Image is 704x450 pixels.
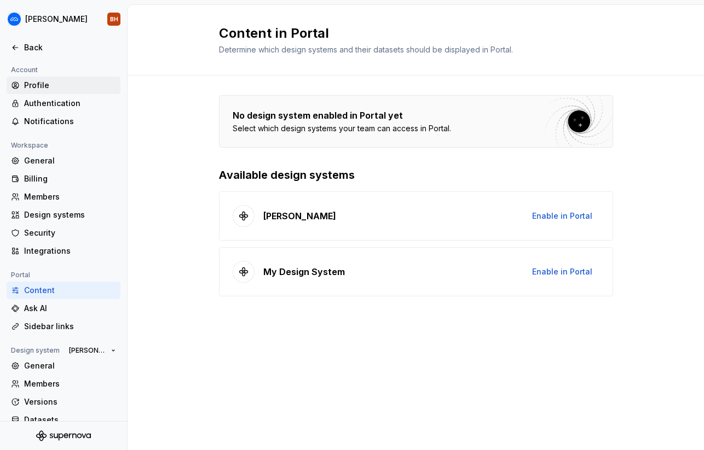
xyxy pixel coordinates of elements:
[7,242,120,260] a: Integrations
[263,209,336,223] p: [PERSON_NAME]
[7,95,120,112] a: Authentication
[263,265,345,278] p: My Design System
[525,206,599,226] button: Enable in Portal
[24,155,116,166] div: General
[7,411,120,429] a: Datasets
[24,80,116,91] div: Profile
[24,285,116,296] div: Content
[7,63,42,77] div: Account
[7,344,64,357] div: Design system
[24,303,116,314] div: Ask AI
[36,430,91,441] svg: Supernova Logo
[24,396,116,407] div: Versions
[69,346,107,355] span: [PERSON_NAME]
[2,7,125,31] button: [PERSON_NAME]BH
[7,318,120,335] a: Sidebar links
[24,209,116,220] div: Design systems
[7,170,120,188] a: Billing
[24,227,116,238] div: Security
[7,188,120,206] a: Members
[532,266,592,277] span: Enable in Portal
[24,191,116,202] div: Members
[7,224,120,242] a: Security
[110,15,118,24] div: BH
[7,206,120,224] a: Design systems
[24,360,116,371] div: General
[7,77,120,94] a: Profile
[7,375,120,393] a: Members
[219,167,613,183] p: Available design systems
[525,262,599,282] button: Enable in Portal
[7,113,120,130] a: Notifications
[24,98,116,109] div: Authentication
[7,357,120,375] a: General
[7,393,120,411] a: Versions
[24,173,116,184] div: Billing
[219,45,513,54] span: Determine which design systems and their datasets should be displayed in Portal.
[24,116,116,127] div: Notifications
[24,42,116,53] div: Back
[532,211,592,221] span: Enable in Portal
[7,282,120,299] a: Content
[25,14,88,25] div: [PERSON_NAME]
[24,246,116,256] div: Integrations
[7,152,120,170] a: General
[24,378,116,389] div: Members
[7,139,53,152] div: Workspace
[7,39,120,56] a: Back
[24,414,116,425] div: Datasets
[7,300,120,317] a: Ask AI
[24,321,116,332] div: Sidebar links
[219,25,600,42] h2: Content in Portal
[8,13,21,26] img: 05de7b0f-0379-47c0-a4d1-3cbae06520e4.png
[7,268,34,282] div: Portal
